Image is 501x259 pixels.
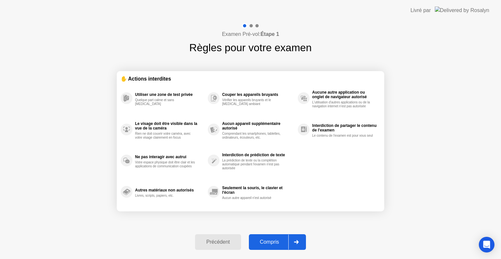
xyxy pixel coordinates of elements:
div: Interdiction de prédiction de texte [222,153,295,157]
div: Livres, scripts, papiers, etc. [135,194,197,198]
div: Aucune autre application ou onglet de navigateur autorisé [312,90,377,99]
div: L'utilisation d'autres applications ou de la navigation internet n'est pas autorisée [312,100,374,108]
div: Ne pas interagir avec autrui [135,155,205,159]
div: Précédent [197,239,239,245]
div: Interdiction de partager le contenu de l'examen [312,123,377,132]
div: ✋ Actions interdites [121,75,380,83]
div: Open Intercom Messenger [479,237,494,252]
div: Vérifier les appareils bruyants et le [MEDICAL_DATA] ambiant [222,98,284,106]
div: Livré par [411,7,431,14]
div: La prédiction de texte ou la complétion automatique pendant l'examen n'est pas autorisée [222,159,284,170]
div: Autres matériaux non autorisés [135,188,205,192]
h4: Examen Pré-vol: [222,30,279,38]
div: Le visage doit être visible dans la vue de la caméra [135,121,205,130]
div: Le contenu de l'examen est pour vous seul [312,134,374,138]
h1: Règles pour votre examen [189,40,311,55]
div: Votre espace physique doit être clair et les applications de communication coupées [135,160,197,168]
div: Couper les appareils bruyants [222,92,295,97]
div: Quelque part calme et sans [MEDICAL_DATA] [135,98,197,106]
div: Comprendant les smartphones, tablettes, ordinateurs, écouteurs, etc. [222,132,284,140]
div: Rien ne doit couvrir votre caméra, avec votre visage clairement en focus [135,132,197,140]
button: Précédent [195,234,241,250]
img: Delivered by Rosalyn [435,7,489,14]
div: Seulement la souris, le clavier et l'écran [222,186,295,195]
button: Compris [249,234,306,250]
div: Compris [251,239,288,245]
div: Utiliser une zone de test privée [135,92,205,97]
b: Étape 1 [261,31,279,37]
div: Aucun appareil supplémentaire autorisé [222,121,295,130]
div: Aucun autre appareil n'est autorisé [222,196,284,200]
